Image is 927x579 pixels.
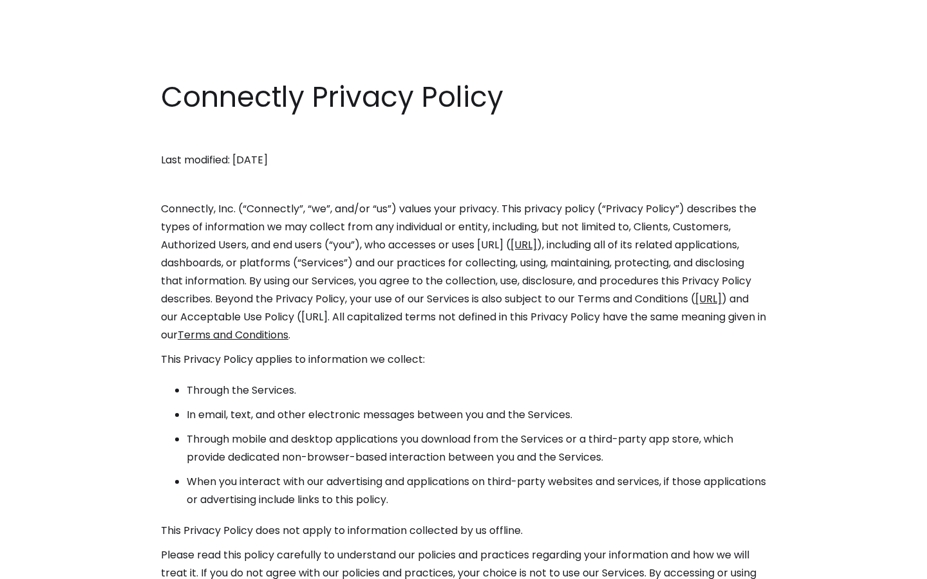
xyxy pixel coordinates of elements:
[161,351,766,369] p: This Privacy Policy applies to information we collect:
[161,151,766,169] p: Last modified: [DATE]
[161,200,766,344] p: Connectly, Inc. (“Connectly”, “we”, and/or “us”) values your privacy. This privacy policy (“Priva...
[187,381,766,400] li: Through the Services.
[161,77,766,117] h1: Connectly Privacy Policy
[161,127,766,145] p: ‍
[178,327,288,342] a: Terms and Conditions
[187,406,766,424] li: In email, text, and other electronic messages between you and the Services.
[510,237,537,252] a: [URL]
[13,555,77,574] aside: Language selected: English
[161,176,766,194] p: ‍
[161,522,766,540] p: This Privacy Policy does not apply to information collected by us offline.
[26,556,77,574] ul: Language list
[187,473,766,509] li: When you interact with our advertising and applications on third-party websites and services, if ...
[187,430,766,466] li: Through mobile and desktop applications you download from the Services or a third-party app store...
[695,291,722,306] a: [URL]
